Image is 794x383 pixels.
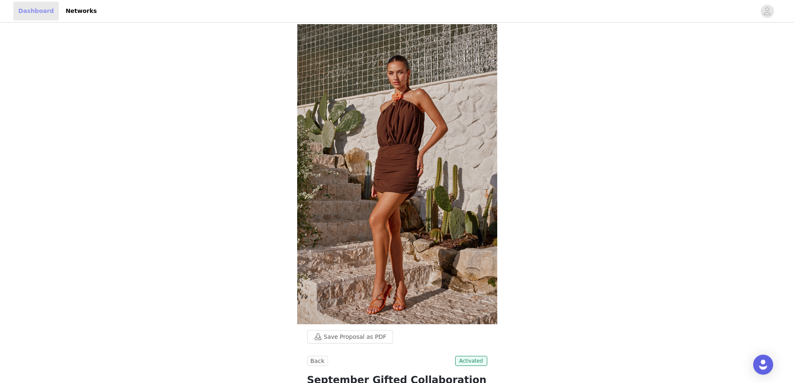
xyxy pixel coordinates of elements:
[13,2,59,20] a: Dashboard
[763,5,771,18] div: avatar
[297,24,497,324] img: campaign image
[753,355,773,375] div: Open Intercom Messenger
[307,330,393,343] button: Save Proposal as PDF
[307,356,328,366] button: Back
[455,356,487,366] span: Activated
[60,2,102,20] a: Networks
